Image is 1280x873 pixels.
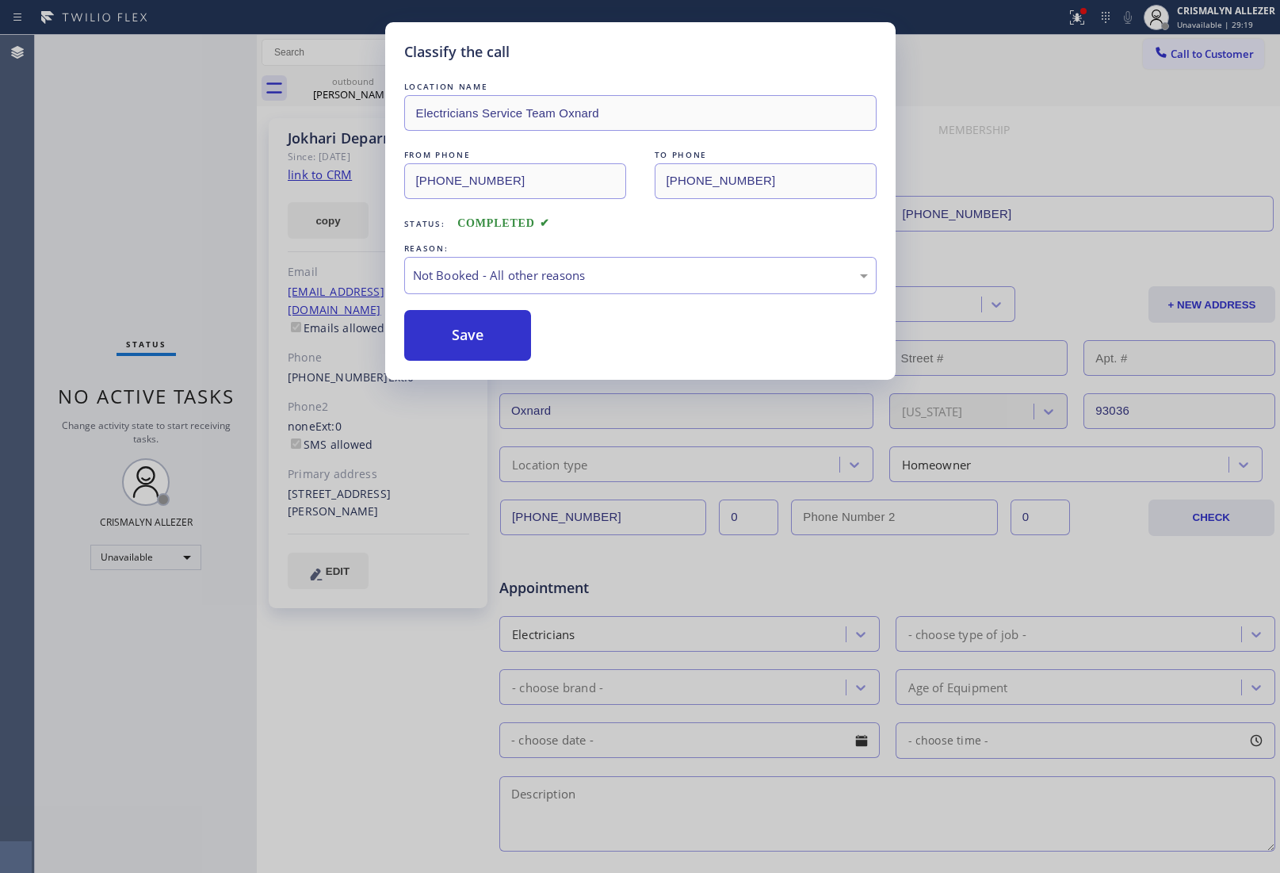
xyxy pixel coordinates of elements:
div: FROM PHONE [404,147,626,163]
button: Save [404,310,532,361]
div: LOCATION NAME [404,78,877,95]
div: REASON: [404,240,877,257]
h5: Classify the call [404,41,510,63]
div: Not Booked - All other reasons [413,266,868,285]
div: TO PHONE [655,147,877,163]
input: From phone [404,163,626,199]
input: To phone [655,163,877,199]
span: COMPLETED [457,217,549,229]
span: Status: [404,218,445,229]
